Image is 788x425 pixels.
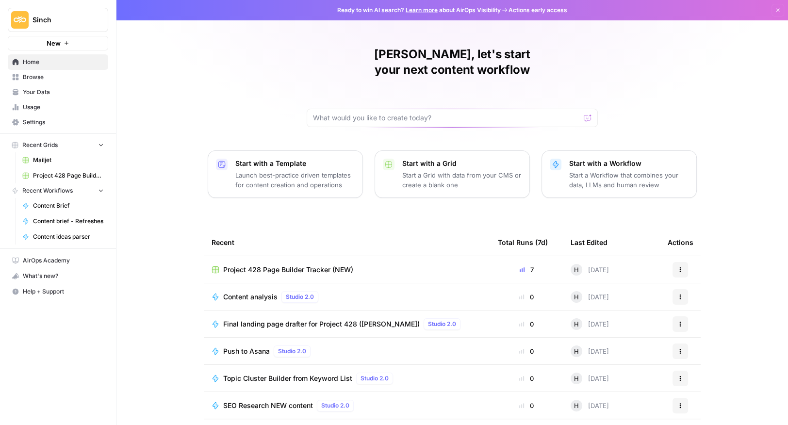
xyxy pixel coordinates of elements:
[569,170,689,190] p: Start a Workflow that combines your data, LLMs and human review
[33,201,104,210] span: Content Brief
[321,401,349,410] span: Studio 2.0
[574,401,579,410] span: H
[375,150,530,198] button: Start with a GridStart a Grid with data from your CMS or create a blank one
[235,170,355,190] p: Launch best-practice driven templates for content creation and operations
[8,268,108,284] button: What's new?
[307,47,598,78] h1: [PERSON_NAME], let's start your next content workflow
[571,318,609,330] div: [DATE]
[498,401,555,410] div: 0
[571,373,609,384] div: [DATE]
[8,253,108,268] a: AirOps Academy
[8,84,108,100] a: Your Data
[574,374,579,383] span: H
[313,113,580,123] input: What would you like to create today?
[8,269,108,283] div: What's new?
[8,138,108,152] button: Recent Grids
[18,198,108,213] a: Content Brief
[278,347,306,356] span: Studio 2.0
[212,373,482,384] a: Topic Cluster Builder from Keyword ListStudio 2.0
[23,88,104,97] span: Your Data
[223,346,270,356] span: Push to Asana
[18,229,108,245] a: Content ideas parser
[8,284,108,299] button: Help + Support
[223,292,278,302] span: Content analysis
[8,99,108,115] a: Usage
[33,232,104,241] span: Content ideas parser
[208,150,363,198] button: Start with a TemplateLaunch best-practice driven templates for content creation and operations
[223,319,420,329] span: Final landing page drafter for Project 428 ([PERSON_NAME])
[361,374,389,383] span: Studio 2.0
[33,171,104,180] span: Project 428 Page Builder Tracker (NEW)
[498,374,555,383] div: 0
[212,229,482,256] div: Recent
[235,159,355,168] p: Start with a Template
[574,265,579,275] span: H
[571,345,609,357] div: [DATE]
[8,69,108,85] a: Browse
[212,291,482,303] a: Content analysisStudio 2.0
[22,186,73,195] span: Recent Workflows
[22,141,58,149] span: Recent Grids
[33,156,104,164] span: Mailjet
[509,6,567,15] span: Actions early access
[571,400,609,411] div: [DATE]
[8,114,108,130] a: Settings
[498,229,548,256] div: Total Runs (7d)
[428,320,456,328] span: Studio 2.0
[8,54,108,70] a: Home
[498,346,555,356] div: 0
[223,374,352,383] span: Topic Cluster Builder from Keyword List
[8,183,108,198] button: Recent Workflows
[23,118,104,127] span: Settings
[8,8,108,32] button: Workspace: Sinch
[11,11,29,29] img: Sinch Logo
[571,264,609,276] div: [DATE]
[498,319,555,329] div: 0
[212,265,482,275] a: Project 428 Page Builder Tracker (NEW)
[212,345,482,357] a: Push to AsanaStudio 2.0
[212,318,482,330] a: Final landing page drafter for Project 428 ([PERSON_NAME])Studio 2.0
[402,170,522,190] p: Start a Grid with data from your CMS or create a blank one
[498,265,555,275] div: 7
[33,15,91,25] span: Sinch
[498,292,555,302] div: 0
[23,287,104,296] span: Help + Support
[337,6,501,15] span: Ready to win AI search? about AirOps Visibility
[569,159,689,168] p: Start with a Workflow
[23,256,104,265] span: AirOps Academy
[574,319,579,329] span: H
[223,401,313,410] span: SEO Research NEW content
[223,265,353,275] span: Project 428 Page Builder Tracker (NEW)
[23,103,104,112] span: Usage
[571,229,607,256] div: Last Edited
[212,400,482,411] a: SEO Research NEW contentStudio 2.0
[47,38,61,48] span: New
[18,213,108,229] a: Content brief - Refreshes
[542,150,697,198] button: Start with a WorkflowStart a Workflow that combines your data, LLMs and human review
[8,36,108,50] button: New
[23,58,104,66] span: Home
[402,159,522,168] p: Start with a Grid
[668,229,693,256] div: Actions
[18,152,108,168] a: Mailjet
[18,168,108,183] a: Project 428 Page Builder Tracker (NEW)
[286,293,314,301] span: Studio 2.0
[571,291,609,303] div: [DATE]
[574,346,579,356] span: H
[33,217,104,226] span: Content brief - Refreshes
[23,73,104,82] span: Browse
[406,6,438,14] a: Learn more
[574,292,579,302] span: H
